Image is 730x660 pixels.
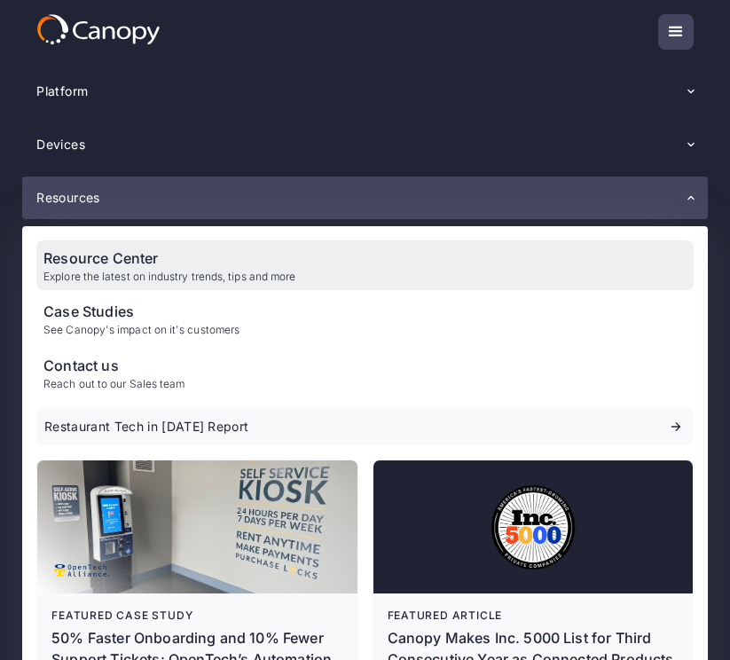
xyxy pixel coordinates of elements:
a: Restaurant Tech in [DATE] Report [36,408,694,445]
div: Featured case study [51,608,342,624]
div: Restaurant Tech in [DATE] Report [44,420,248,433]
div: Resources [36,192,100,204]
div: Case Studies [43,301,239,322]
div: Devices [36,138,85,151]
a: Resource CenterExplore the latest on industry trends, tips and more [36,240,694,290]
div: See Canopy's impact on it's customers [43,324,239,336]
div: Explore the latest on industry trends, tips and more [43,271,295,283]
div: menu [658,14,694,50]
a: Contact usReach out to our Sales team [36,348,694,397]
div: Platform [36,85,88,98]
a: Case StudiesSee Canopy's impact on it's customers [36,294,694,343]
div: Contact us [43,355,184,376]
div: Resources [22,177,708,219]
div: Reach out to our Sales team [43,378,184,390]
div: Featured article [388,608,679,624]
div: Devices [22,123,708,166]
div: Resource Center [43,247,295,269]
div: Platform [22,70,708,113]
